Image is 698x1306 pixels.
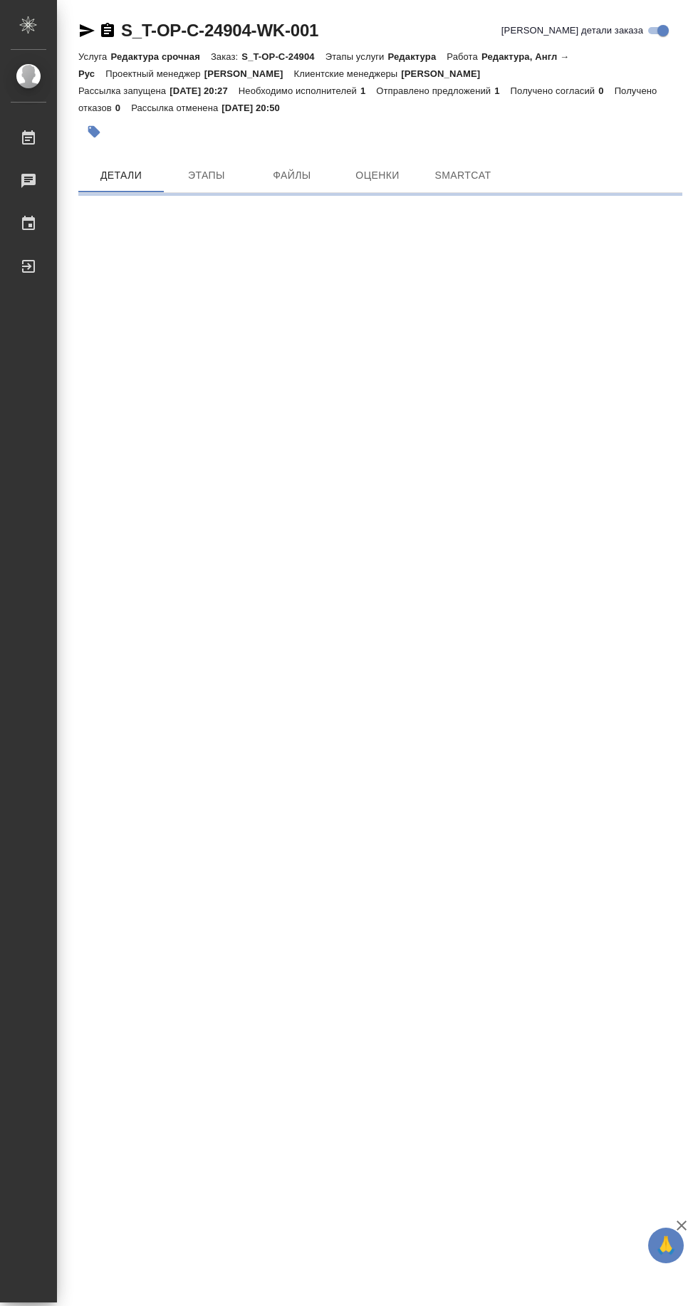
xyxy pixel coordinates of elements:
[204,68,294,79] p: [PERSON_NAME]
[388,51,447,62] p: Редактура
[511,85,599,96] p: Получено согласий
[258,167,326,184] span: Файлы
[654,1231,678,1260] span: 🙏
[78,85,170,96] p: Рассылка запущена
[401,68,491,79] p: [PERSON_NAME]
[105,68,204,79] p: Проектный менеджер
[325,51,388,62] p: Этапы услуги
[598,85,614,96] p: 0
[99,22,116,39] button: Скопировать ссылку
[648,1228,684,1263] button: 🙏
[110,51,210,62] p: Редактура срочная
[241,51,325,62] p: S_T-OP-C-24904
[376,85,494,96] p: Отправлено предложений
[294,68,402,79] p: Клиентские менеджеры
[222,103,291,113] p: [DATE] 20:50
[172,167,241,184] span: Этапы
[343,167,412,184] span: Оценки
[131,103,222,113] p: Рассылка отменена
[170,85,239,96] p: [DATE] 20:27
[78,51,110,62] p: Услуга
[494,85,510,96] p: 1
[78,116,110,147] button: Добавить тэг
[211,51,241,62] p: Заказ:
[78,22,95,39] button: Скопировать ссылку для ЯМессенджера
[115,103,131,113] p: 0
[360,85,376,96] p: 1
[501,23,643,38] span: [PERSON_NAME] детали заказа
[87,167,155,184] span: Детали
[121,21,318,40] a: S_T-OP-C-24904-WK-001
[447,51,481,62] p: Работа
[239,85,360,96] p: Необходимо исполнителей
[429,167,497,184] span: SmartCat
